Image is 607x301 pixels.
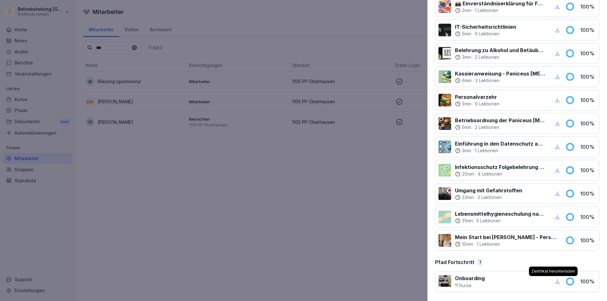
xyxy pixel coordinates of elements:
[455,117,546,124] p: Betriebsordnung der Paniceus [MEDICAL_DATA] Systemzentrale
[580,166,596,174] p: 100 %
[455,101,500,107] div: ·
[455,70,546,77] p: Kassieranweisung - Paniceus [MEDICAL_DATA] Systemzentrale GmbH
[478,171,502,177] p: 4 Lektionen
[462,124,471,130] p: 5 min
[455,210,546,218] p: Lebensmittelhygieneschulung nach EU-Verordnung (EG) Nr. 852 / 2004
[462,218,473,224] p: 31 min
[475,77,500,84] p: 3 Lektionen
[475,101,500,107] p: 9 Lektionen
[455,171,546,177] div: ·
[580,73,596,81] p: 100 %
[462,241,473,247] p: 10 min
[455,274,485,282] p: Onboarding
[462,147,471,154] p: 3 min
[477,241,500,247] p: 1 Lektionen
[455,77,546,84] div: ·
[475,7,498,14] p: 1 Lektionen
[475,31,500,37] p: 6 Lektionen
[477,194,502,201] p: 3 Lektionen
[580,237,596,244] p: 100 %
[462,77,472,84] p: 6 min
[435,258,474,266] p: Pfad Fortschritt
[529,267,578,276] div: Zertifikat herunterladen
[462,31,471,37] p: 5 min
[455,282,485,289] p: 11 Kurse
[580,96,596,104] p: 100 %
[580,190,596,197] p: 100 %
[462,54,471,60] p: 3 min
[455,147,546,154] div: ·
[580,213,596,221] p: 100 %
[455,54,546,60] div: ·
[455,23,516,31] p: IT-Sicherheitsrichtlinien
[475,147,498,154] p: 1 Lektionen
[455,140,546,147] p: Einführung in den Datenschutz am Arbeitsplatz nach Art. 13 ff. DSGVO
[580,143,596,151] p: 100 %
[455,31,516,37] div: ·
[462,7,471,14] p: 2 min
[476,218,501,224] p: 5 Lektionen
[462,101,471,107] p: 3 min
[455,241,558,247] div: ·
[455,218,546,224] div: ·
[455,7,546,14] div: ·
[455,163,546,171] p: Infektionsschutz Folgebelehrung (nach §43 IfSG)
[580,50,596,57] p: 100 %
[455,194,522,201] div: ·
[580,3,596,10] p: 100 %
[455,46,546,54] p: Belehrung zu Alkohol und Betäubungsmitteln am Arbeitsplatz
[462,194,474,201] p: 23 min
[462,171,474,177] p: 20 min
[455,93,500,101] p: Personalverzehr
[455,233,558,241] p: Mein Start bei [PERSON_NAME] - Personalfragebogen
[455,124,546,130] div: ·
[580,120,596,127] p: 100 %
[580,26,596,34] p: 100 %
[475,124,499,130] p: 2 Lektionen
[455,187,522,194] p: Umgang mit Gefahrstoffen
[477,259,483,266] div: 1
[475,54,499,60] p: 2 Lektionen
[580,278,596,285] p: 100 %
